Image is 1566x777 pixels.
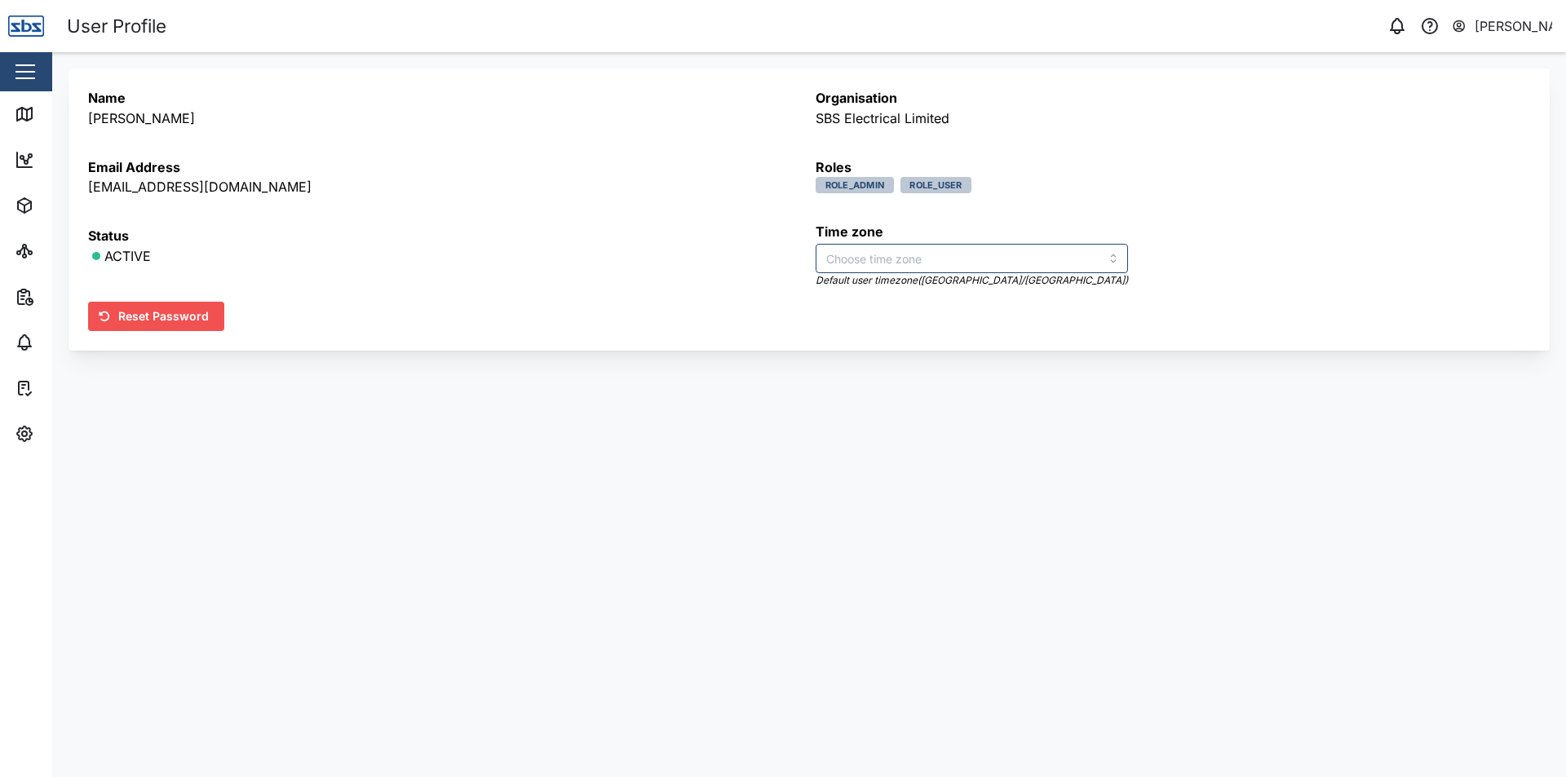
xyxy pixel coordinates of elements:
[42,333,93,351] div: Alarms
[42,379,87,397] div: Tasks
[909,178,962,192] span: ROLE_USER
[816,88,949,108] div: Organisation
[816,108,949,129] div: SBS Electrical Limited
[8,8,44,44] img: Main Logo
[1451,15,1553,38] button: [PERSON_NAME]
[42,196,93,214] div: Assets
[42,425,100,443] div: Settings
[816,244,1128,273] input: Choose time zone
[67,12,166,41] div: User Profile
[816,157,971,178] div: Roles
[88,302,224,331] button: Reset Password
[88,157,312,178] div: Email Address
[42,288,98,306] div: Reports
[816,273,1128,289] div: Default user timezone([GEOGRAPHIC_DATA]/[GEOGRAPHIC_DATA])
[1475,16,1553,37] div: [PERSON_NAME]
[816,222,1128,242] div: Time zone
[88,177,312,197] div: [EMAIL_ADDRESS][DOMAIN_NAME]
[88,88,195,108] div: Name
[42,105,79,123] div: Map
[88,108,195,129] div: [PERSON_NAME]
[42,242,82,260] div: Sites
[88,226,151,246] div: Status
[104,246,151,267] div: ACTIVE
[42,151,116,169] div: Dashboard
[118,302,209,330] span: Reset Password
[825,178,885,192] span: ROLE_ADMIN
